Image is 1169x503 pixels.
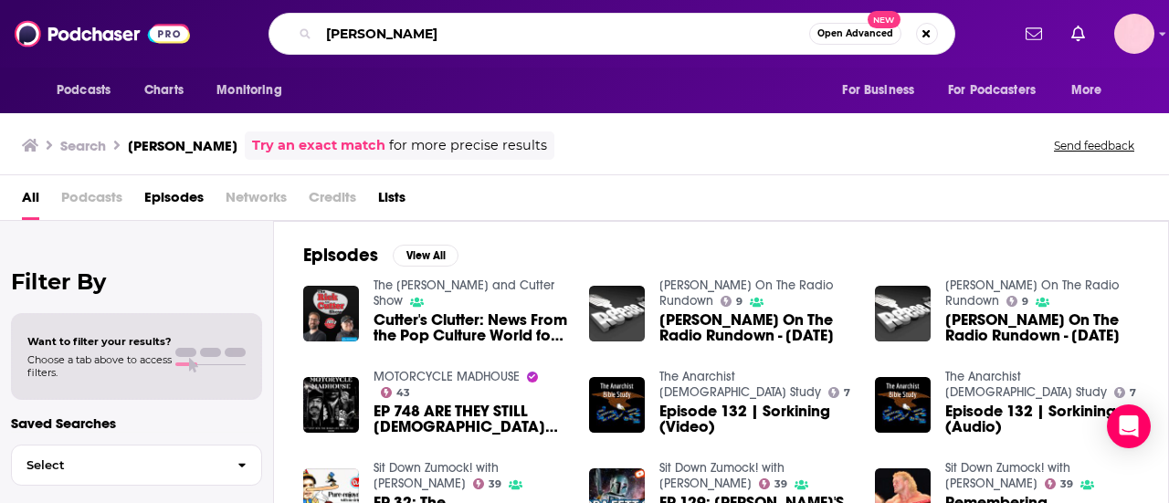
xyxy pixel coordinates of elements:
[1045,478,1074,489] a: 39
[945,460,1070,491] a: Sit Down Zumock! with Chad Zumock
[252,135,385,156] a: Try an exact match
[829,73,937,108] button: open menu
[817,29,893,38] span: Open Advanced
[378,183,405,220] a: Lists
[828,387,851,398] a: 7
[44,73,134,108] button: open menu
[868,11,900,28] span: New
[945,278,1119,309] a: Reese On The Radio Rundown
[1048,138,1140,153] button: Send feedback
[659,312,853,343] span: [PERSON_NAME] On The Radio Rundown - [DATE]
[22,183,39,220] a: All
[945,369,1107,400] a: The Anarchist Bible Study
[842,78,914,103] span: For Business
[204,73,305,108] button: open menu
[659,312,853,343] a: Reese On The Radio Rundown - November 16, 2022
[303,286,359,341] img: Cutter's Clutter: News From the Pop Culture World for Feb. 13th
[659,460,785,491] a: Sit Down Zumock! with Chad Zumock
[1064,18,1092,49] a: Show notifications dropdown
[948,78,1036,103] span: For Podcasters
[1130,389,1136,397] span: 7
[1071,78,1102,103] span: More
[875,377,931,433] img: Episode 132 | Sorkining (Audio)
[374,369,520,384] a: MOTORCYCLE MADHOUSE
[1018,18,1049,49] a: Show notifications dropdown
[128,137,237,154] h3: [PERSON_NAME]
[27,335,172,348] span: Want to filter your results?
[61,183,122,220] span: Podcasts
[659,369,821,400] a: The Anarchist Bible Study
[393,245,458,267] button: View All
[144,78,184,103] span: Charts
[132,73,195,108] a: Charts
[303,377,359,433] img: EP 748 ARE THEY STILL PAGANS AFTER THIS? | Chinadoll Says Hollywood is a bully
[936,73,1062,108] button: open menu
[57,78,111,103] span: Podcasts
[774,480,787,488] span: 39
[303,244,378,267] h2: Episodes
[759,478,788,489] a: 39
[216,78,281,103] span: Monitoring
[473,478,502,489] a: 39
[11,445,262,486] button: Select
[269,13,955,55] div: Search podcasts, credits, & more...
[374,403,567,435] a: EP 748 ARE THEY STILL PAGANS AFTER THIS? | Chinadoll Says Hollywood is a bully
[396,389,410,397] span: 43
[144,183,204,220] a: Episodes
[1114,14,1154,54] span: Logged in as abbydeg
[319,19,809,48] input: Search podcasts, credits, & more...
[589,377,645,433] img: Episode 132 | Sorkining (Video)
[15,16,190,51] img: Podchaser - Follow, Share and Rate Podcasts
[381,387,411,398] a: 43
[844,389,850,397] span: 7
[303,244,458,267] a: EpisodesView All
[374,312,567,343] span: Cutter's Clutter: News From the Pop Culture World for [DATE]
[1060,480,1073,488] span: 39
[659,403,853,435] a: Episode 132 | Sorkining (Video)
[875,286,931,341] img: Reese On The Radio Rundown - February 10, 2022
[60,137,106,154] h3: Search
[389,135,547,156] span: for more precise results
[374,460,499,491] a: Sit Down Zumock! with Chad Zumock
[27,353,172,379] span: Choose a tab above to access filters.
[721,296,743,307] a: 9
[945,312,1139,343] span: [PERSON_NAME] On The Radio Rundown - [DATE]
[1006,296,1029,307] a: 9
[226,183,287,220] span: Networks
[809,23,901,45] button: Open AdvancedNew
[374,403,567,435] span: EP 748 ARE THEY STILL [DEMOGRAPHIC_DATA] AFTER THIS? | Chinadoll Says Hollywood is a bully
[1058,73,1125,108] button: open menu
[736,298,742,306] span: 9
[1022,298,1028,306] span: 9
[374,278,554,309] a: The Rick and Cutter Show
[945,312,1139,343] a: Reese On The Radio Rundown - February 10, 2022
[589,286,645,341] img: Reese On The Radio Rundown - November 16, 2022
[1107,404,1151,448] div: Open Intercom Messenger
[11,268,262,295] h2: Filter By
[945,403,1139,435] a: Episode 132 | Sorkining (Audio)
[1114,14,1154,54] img: User Profile
[12,459,223,471] span: Select
[11,414,262,432] p: Saved Searches
[1114,387,1137,398] a: 7
[659,278,833,309] a: Reese On The Radio Rundown
[309,183,356,220] span: Credits
[489,480,501,488] span: 39
[1114,14,1154,54] button: Show profile menu
[374,312,567,343] a: Cutter's Clutter: News From the Pop Culture World for Feb. 13th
